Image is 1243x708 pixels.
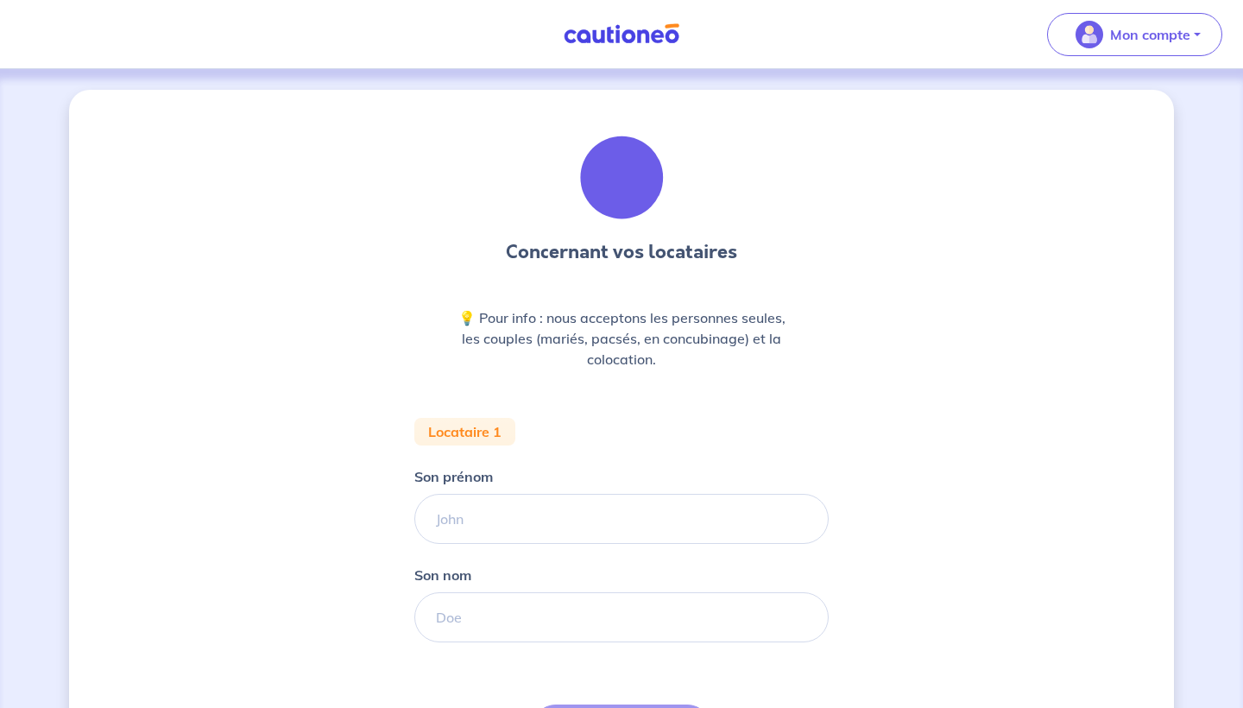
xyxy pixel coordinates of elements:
[414,592,829,642] input: Doe
[506,238,737,266] h3: Concernant vos locataires
[414,466,493,487] p: Son prénom
[414,418,515,446] div: Locataire 1
[1110,24,1190,45] p: Mon compte
[1047,13,1222,56] button: illu_account_valid_menu.svgMon compte
[456,307,787,370] p: 💡 Pour info : nous acceptons les personnes seules, les couples (mariés, pacsés, en concubinage) e...
[575,131,668,224] img: illu_tenants.svg
[414,494,829,544] input: John
[414,565,471,585] p: Son nom
[1076,21,1103,48] img: illu_account_valid_menu.svg
[557,23,686,45] img: Cautioneo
